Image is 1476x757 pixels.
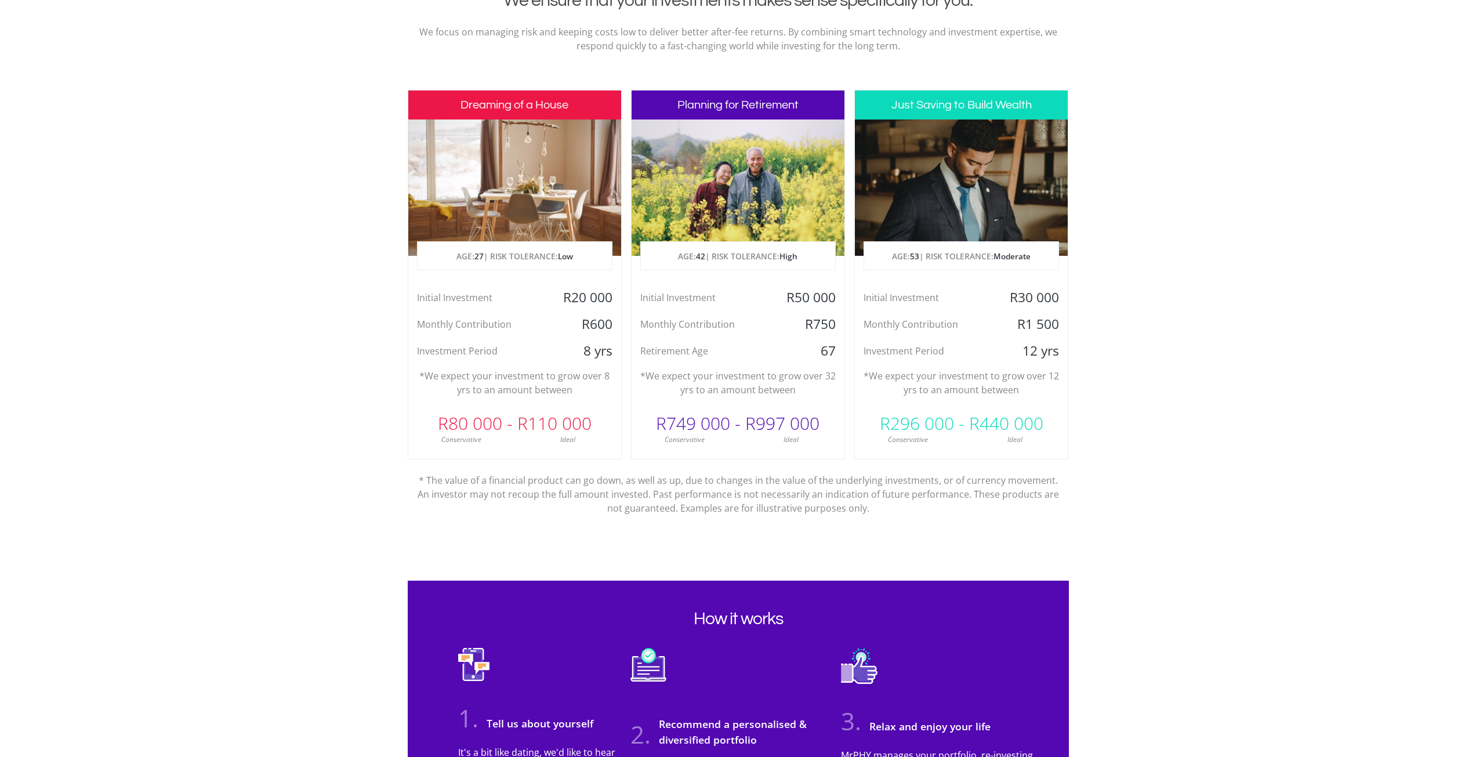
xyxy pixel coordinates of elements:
div: Initial Investment [855,289,997,306]
div: Investment Period [855,342,997,360]
h3: Just Saving to Build Wealth [855,90,1068,119]
h3: Tell us about yourself [481,716,593,731]
h3: Planning for Retirement [632,90,844,119]
div: 67 [774,342,844,360]
div: Ideal [514,434,621,445]
div: Initial Investment [632,289,774,306]
div: R1 500 [997,316,1068,333]
p: AGE: | RISK TOLERANCE: [418,242,612,271]
div: R50 000 [774,289,844,306]
div: Conservative [855,434,962,445]
div: Ideal [962,434,1068,445]
p: AGE: | RISK TOLERANCE: [864,242,1058,271]
img: 3-relax.svg [841,648,877,701]
div: R750 [774,316,844,333]
div: Ideal [738,434,844,445]
div: R20 000 [550,289,621,306]
p: *We expect your investment to grow over 8 yrs to an amount between [417,369,612,397]
h3: Dreaming of a House [408,90,621,119]
div: R296 000 - R440 000 [855,406,1068,441]
span: 53 [910,251,919,262]
span: 27 [474,251,484,262]
div: R30 000 [997,289,1068,306]
div: Monthly Contribution [855,316,997,333]
img: 1-yourself.svg [458,648,489,698]
p: 2. [630,716,651,752]
span: Moderate [993,251,1031,262]
p: We focus on managing risk and keeping costs low to deliver better after-fee returns. By combining... [416,25,1060,53]
div: Conservative [632,434,738,445]
div: Monthly Contribution [408,316,550,333]
div: 12 yrs [997,342,1068,360]
div: R749 000 - R997 000 [632,406,844,441]
span: Low [558,251,573,262]
div: R80 000 - R110 000 [408,406,621,441]
div: Monthly Contribution [632,316,774,333]
p: 3. [841,702,861,739]
div: 8 yrs [550,342,621,360]
div: Initial Investment [408,289,550,306]
div: Retirement Age [632,342,774,360]
img: 2-portfolio.svg [630,648,666,699]
div: Conservative [408,434,515,445]
p: *We expect your investment to grow over 12 yrs to an amount between [864,369,1059,397]
span: 42 [696,251,705,262]
p: * The value of a financial product can go down, as well as up, due to changes in the value of the... [416,459,1060,515]
div: Investment Period [408,342,550,360]
h2: How it works [435,609,1042,629]
p: AGE: | RISK TOLERANCE: [641,242,835,271]
p: *We expect your investment to grow over 32 yrs to an amount between [640,369,836,397]
h3: Relax and enjoy your life [864,719,991,734]
span: High [779,251,797,262]
h3: Recommend a personalised & diversified portfolio [653,716,827,747]
p: 1. [458,700,478,736]
div: R600 [550,316,621,333]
